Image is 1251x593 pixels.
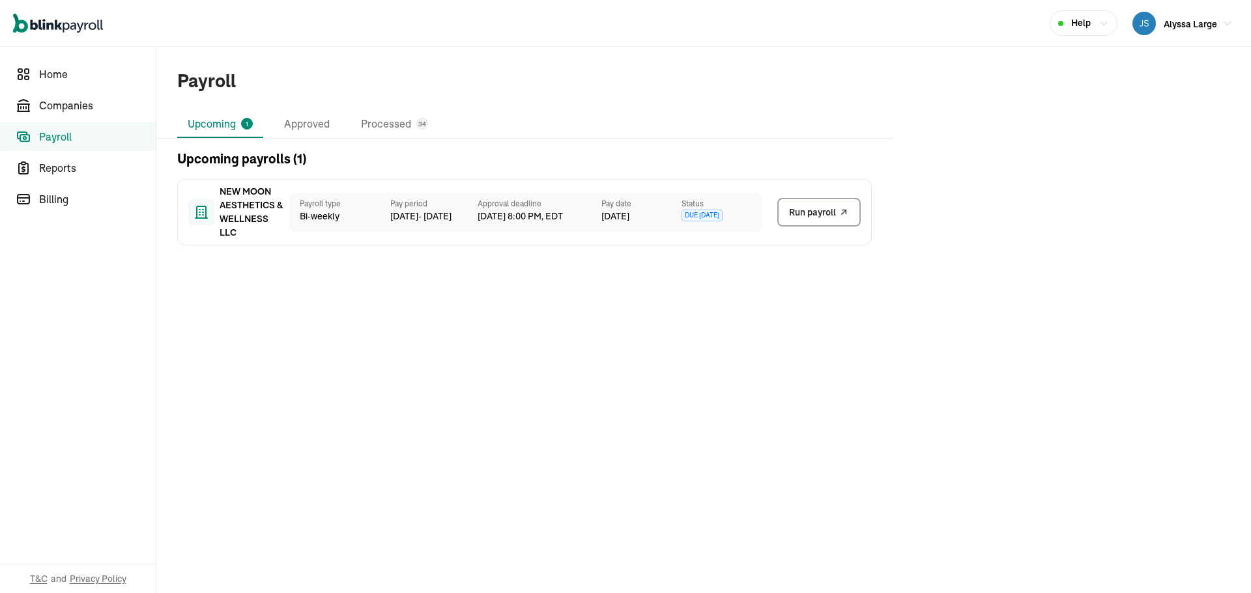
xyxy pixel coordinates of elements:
button: Alyssa Large [1127,9,1238,38]
li: Upcoming [177,111,263,138]
span: [DATE] - [DATE] [390,210,478,223]
span: Pay period [390,198,478,210]
span: Home [39,66,156,82]
span: T&C [30,572,48,585]
h1: Payroll [177,68,236,95]
h2: Upcoming payrolls ( 1 ) [177,149,306,169]
span: Run payroll [789,206,836,219]
iframe: Chat Widget [1186,531,1251,593]
span: Status [682,198,762,210]
span: Payroll type [300,198,380,210]
nav: Global [13,5,103,42]
span: NEW MOON AESTHETICS & WELLNESS LLC [220,185,285,240]
button: Help [1050,10,1117,36]
span: Help [1071,16,1091,30]
span: Alyssa Large [1164,18,1217,30]
button: Run payroll [777,198,861,227]
span: Reports [39,160,156,176]
li: Processed [351,111,439,138]
span: Bi-weekly [300,210,380,223]
span: Payroll [39,129,156,145]
span: [DATE] [601,210,629,223]
span: Billing [39,191,156,207]
li: Approved [274,111,340,138]
span: Approval deadline [478,198,601,210]
span: Due [DATE] [682,210,723,221]
span: [DATE] 8:00 PM, EDT [478,210,601,223]
span: Companies [39,98,156,113]
span: Privacy Policy [70,572,126,585]
span: Pay date [601,198,682,210]
span: 34 [418,119,426,129]
span: 1 [246,119,248,129]
span: and [51,572,66,585]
